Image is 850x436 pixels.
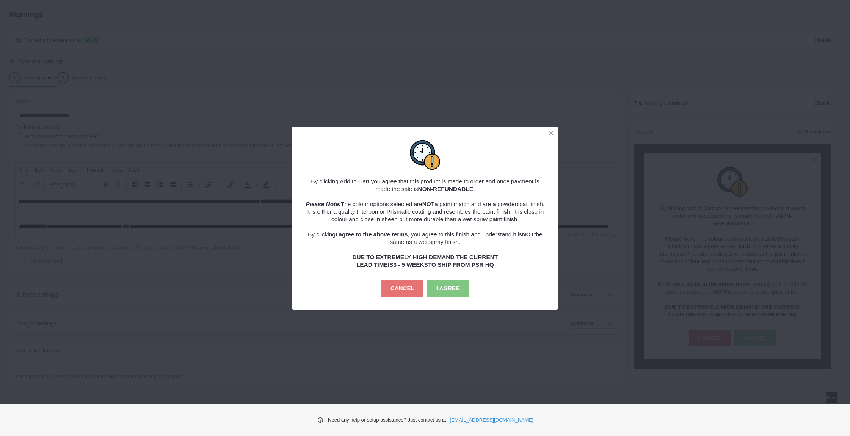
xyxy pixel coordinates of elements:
[3,6,597,106] body: Rich Text Area. Press ALT-0 for help.
[356,261,388,268] strong: LEAD TIME
[308,231,543,245] span: By clicking , you agree to this finish and understand it is the same as a wet spray finish.
[450,416,533,424] a: [EMAIL_ADDRESS][DOMAIN_NAME]
[388,261,394,268] strong: IS
[422,201,435,207] strong: NOT
[428,261,494,268] strong: TO SHIP FROM PSR HQ
[306,201,341,207] em: Please Note:
[418,186,475,192] strong: NON-REFUNDABLE.
[311,178,539,192] span: By clicking Add to Cart you agree that this product is made to order and once payment is made the...
[353,254,498,260] strong: DUE TO EXTREMELY HIGH DEMAND THE CURRENT
[381,280,423,297] button: CANCEL
[306,201,545,222] span: The colour options selected are a paint match and are a powdercoat finish. It is either a quality...
[336,231,408,238] strong: I agree to the above terms
[427,280,469,297] button: I AGREE
[393,261,428,268] strong: 3 - 5 WEEKS
[522,231,535,238] strong: NOT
